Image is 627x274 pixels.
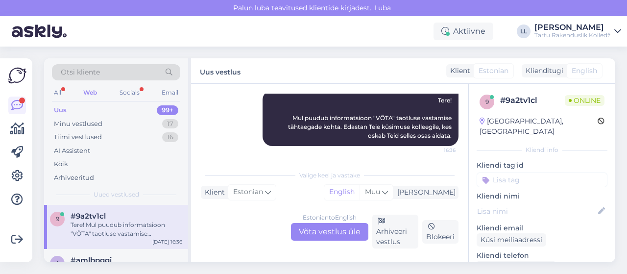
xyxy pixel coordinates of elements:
div: Uus [54,105,67,115]
div: Email [160,86,180,99]
p: Kliendi email [477,223,607,233]
div: All [52,86,63,99]
div: Arhiveeri vestlus [372,215,418,249]
div: 16 [162,132,178,142]
span: English [572,66,597,76]
img: Askly Logo [8,66,26,85]
div: LL [517,25,531,38]
div: Klient [446,66,470,76]
span: 9 [56,215,59,223]
span: 9 [485,98,489,105]
span: a [55,259,60,267]
div: Kliendi info [477,146,607,154]
a: [PERSON_NAME]Tartu Rakenduslik Kolledž [534,24,621,39]
div: Minu vestlused [54,119,102,129]
span: Estonian [233,187,263,198]
div: [PERSON_NAME] [393,187,456,198]
div: Estonian to English [303,213,357,222]
div: Kõik [54,159,68,169]
div: Tartu Rakenduslik Kolledž [534,31,610,39]
span: Otsi kliente [61,67,100,77]
span: Online [565,95,604,106]
div: 17 [162,119,178,129]
span: Estonian [479,66,508,76]
span: 16:36 [419,147,456,154]
span: Luba [371,3,394,12]
p: Kliendi telefon [477,250,607,261]
div: Valige keel ja vastake [201,171,458,180]
div: AI Assistent [54,146,90,156]
label: Uus vestlus [200,64,241,77]
div: Arhiveeritud [54,173,94,183]
span: Tere! Mul puudub informatsioon "VÕTA" taotluse vastamise tähtaegade kohta. Edastan Teie küsimuse ... [288,97,453,139]
input: Lisa tag [477,173,607,187]
div: Aktiivne [434,23,493,40]
div: Klient [201,187,225,198]
span: Uued vestlused [94,190,139,199]
span: #amlbpggi [71,256,112,265]
div: Blokeeri [422,220,458,244]
div: 99+ [157,105,178,115]
div: Võta vestlus üle [291,223,368,241]
div: Socials [118,86,142,99]
div: Küsi meiliaadressi [477,233,546,247]
div: [PERSON_NAME] [534,24,610,31]
div: # 9a2tv1cl [500,95,565,106]
div: Tere! Mul puudub informatsioon "VÕTA" taotluse vastamise tähtaegade kohta. Edastan Teie küsimuse ... [71,221,182,238]
span: #9a2tv1cl [71,212,106,221]
div: Tiimi vestlused [54,132,102,142]
div: Küsi telefoninumbrit [477,261,555,274]
p: Kliendi tag'id [477,160,607,171]
input: Lisa nimi [477,206,596,217]
span: Muu [365,187,380,196]
div: [DATE] 16:36 [152,238,182,246]
p: Kliendi nimi [477,191,607,201]
div: [GEOGRAPHIC_DATA], [GEOGRAPHIC_DATA] [480,116,598,137]
div: English [324,185,360,199]
div: Klienditugi [522,66,563,76]
div: Web [81,86,99,99]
